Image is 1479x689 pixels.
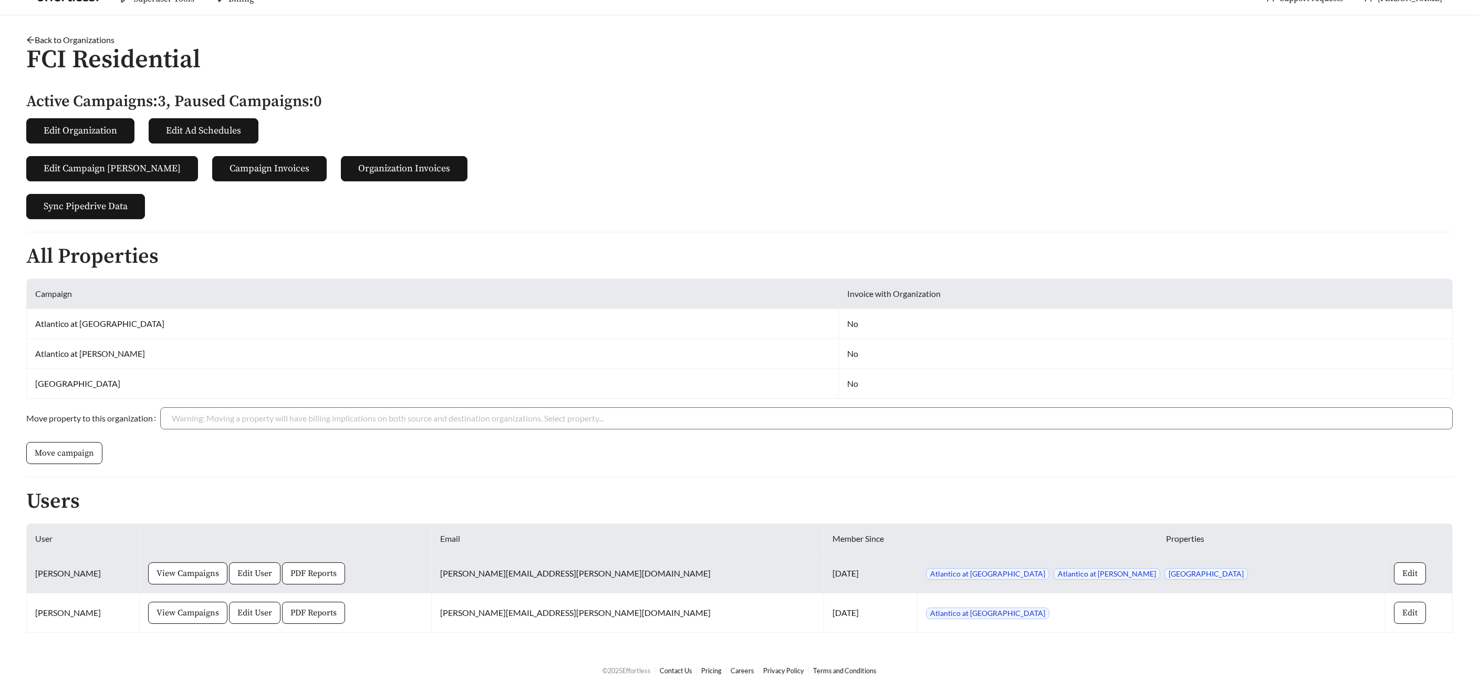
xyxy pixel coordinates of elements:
td: [DATE] [824,554,918,593]
button: Campaign Invoices [212,156,327,181]
span: © 2025 Effortless [602,666,651,675]
span: Atlantico at [GEOGRAPHIC_DATA] [926,568,1049,580]
span: PDF Reports [290,567,337,580]
td: [GEOGRAPHIC_DATA] [27,369,839,399]
button: PDF Reports [282,562,345,584]
th: Invoice with Organization [839,279,1453,309]
span: Sync Pipedrive Data [44,199,128,213]
button: PDF Reports [282,602,345,624]
span: Campaign Invoices [230,161,309,176]
button: Edit User [229,602,280,624]
span: PDF Reports [290,606,337,619]
h2: Users [26,490,1453,513]
button: Edit Organization [26,118,134,143]
td: [PERSON_NAME][EMAIL_ADDRESS][PERSON_NAME][DOMAIN_NAME] [432,593,824,633]
th: Member Since [824,524,918,554]
span: Organization Invoices [358,161,450,176]
span: Edit [1402,567,1418,580]
td: No [839,339,1453,369]
a: Careers [731,666,754,675]
input: Move property to this organization [172,408,1441,429]
h5: Active Campaigns: 3 , Paused Campaigns: 0 [26,93,1453,110]
td: Atlantico at [PERSON_NAME] [27,339,839,369]
button: Organization Invoices [341,156,467,181]
span: Edit [1402,606,1418,619]
button: Edit Campaign [PERSON_NAME] [26,156,198,181]
button: Edit Ad Schedules [149,118,258,143]
a: View Campaigns [148,607,227,617]
td: [PERSON_NAME] [27,554,140,593]
span: arrow-left [26,36,35,44]
th: Email [432,524,824,554]
h1: FCI Residential [26,46,1453,74]
td: [PERSON_NAME][EMAIL_ADDRESS][PERSON_NAME][DOMAIN_NAME] [432,554,824,593]
a: Terms and Conditions [813,666,877,675]
button: View Campaigns [148,602,227,624]
th: Properties [918,524,1453,554]
td: Atlantico at [GEOGRAPHIC_DATA] [27,309,839,339]
td: [DATE] [824,593,918,633]
span: Edit Organization [44,124,117,138]
a: Contact Us [660,666,692,675]
span: [GEOGRAPHIC_DATA] [1164,568,1248,580]
th: Campaign [27,279,839,309]
button: Sync Pipedrive Data [26,194,145,219]
button: Move campaign [26,442,102,464]
button: Edit [1394,602,1426,624]
a: Edit User [229,607,280,617]
td: No [839,369,1453,399]
button: View Campaigns [148,562,227,584]
span: Atlantico at [PERSON_NAME] [1054,568,1160,580]
button: Edit User [229,562,280,584]
span: Move campaign [35,447,94,459]
span: Edit Ad Schedules [166,124,241,138]
th: User [27,524,140,554]
span: Atlantico at [GEOGRAPHIC_DATA] [926,608,1049,619]
span: Edit User [237,567,272,580]
label: Move property to this organization [26,407,160,429]
a: Pricing [701,666,722,675]
td: [PERSON_NAME] [27,593,140,633]
a: arrow-leftBack to Organizations [26,35,114,45]
a: View Campaigns [148,568,227,578]
a: Edit User [229,568,280,578]
h2: All Properties [26,245,1453,268]
a: Privacy Policy [763,666,804,675]
span: Edit User [237,606,272,619]
td: No [839,309,1453,339]
span: View Campaigns [157,606,219,619]
span: Edit Campaign [PERSON_NAME] [44,161,181,176]
button: Edit [1394,562,1426,584]
span: View Campaigns [157,567,219,580]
